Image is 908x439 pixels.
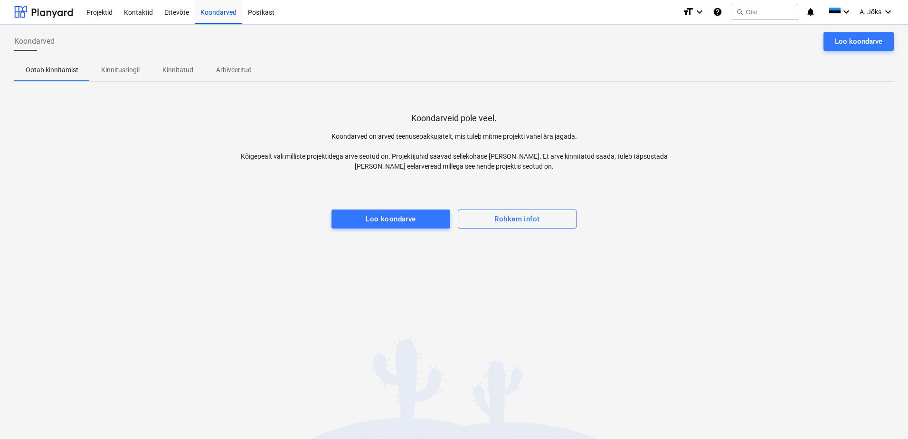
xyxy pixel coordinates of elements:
p: Ootab kinnitamist [26,65,78,75]
button: Otsi [732,4,798,20]
p: Kinnitatud [162,65,193,75]
div: Loo koondarve [835,35,882,48]
i: format_size [682,6,694,18]
i: keyboard_arrow_down [841,6,852,18]
i: keyboard_arrow_down [882,6,894,18]
i: notifications [806,6,815,18]
p: Koondarved on arved teenusepakkujatelt, mis tuleb mitme projekti vahel ära jagada. Kõigepealt val... [234,132,674,172]
p: Koondarveid pole veel. [411,113,497,124]
p: Arhiveeritud [216,65,252,75]
i: keyboard_arrow_down [694,6,705,18]
span: A. Jõks [860,8,881,16]
span: search [736,8,744,16]
div: Loo koondarve [366,213,416,225]
iframe: Chat Widget [861,393,908,439]
button: Loo koondarve [331,210,450,229]
button: Loo koondarve [823,32,894,51]
i: Abikeskus [713,6,722,18]
span: Koondarved [14,36,55,47]
p: Kinnitusringil [101,65,140,75]
button: Rohkem infot [458,210,577,229]
div: Rohkem infot [494,213,539,225]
